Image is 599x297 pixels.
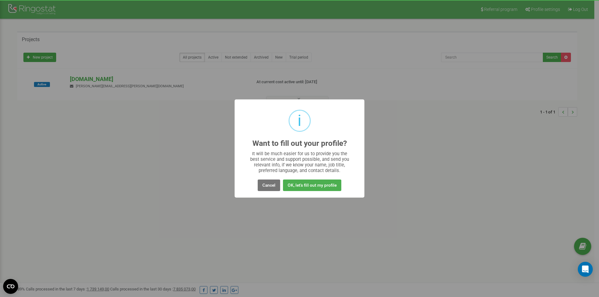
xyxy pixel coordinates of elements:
div: i [298,111,301,131]
button: OK, let's fill out my profile [283,180,341,191]
h2: Want to fill out your profile? [252,139,347,148]
button: Cancel [258,180,280,191]
button: Open CMP widget [3,279,18,294]
div: It will be much easier for us to provide you the best service and support possible, and send you ... [247,151,352,173]
div: Open Intercom Messenger [578,262,593,277]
